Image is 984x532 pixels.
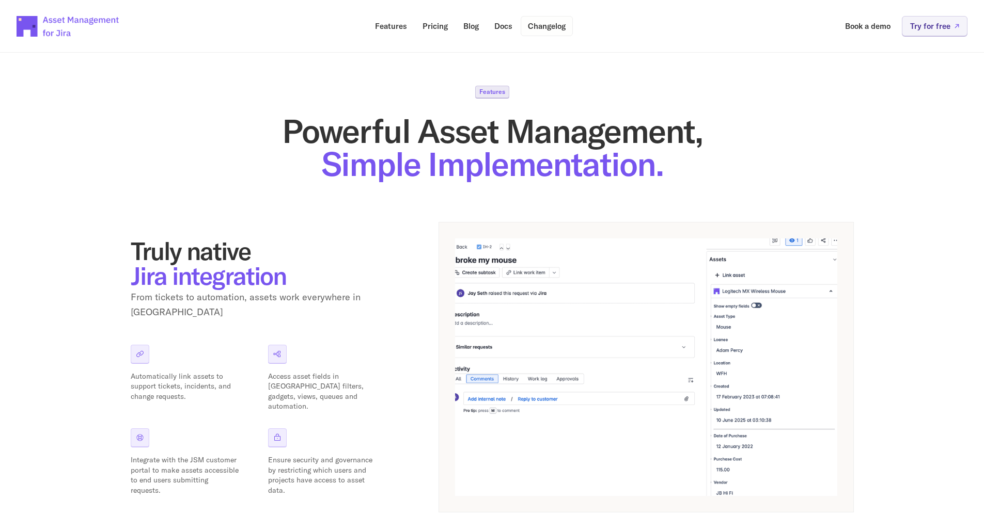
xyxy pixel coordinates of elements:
[131,238,389,288] h2: Truly native
[455,238,837,496] img: App
[131,260,286,291] span: Jira integration
[375,22,407,30] p: Features
[479,89,505,95] p: Features
[487,16,520,36] a: Docs
[910,22,950,30] p: Try for free
[838,16,898,36] a: Book a demo
[415,16,455,36] a: Pricing
[268,372,377,412] p: Access asset fields in [GEOGRAPHIC_DATA] filters, gadgets, views, queues and automation.
[268,455,377,495] p: Ensure security and governance by restricting which users and projects have access to asset data.
[131,115,854,181] h1: Powerful Asset Management,
[456,16,486,36] a: Blog
[902,16,967,36] a: Try for free
[131,372,239,402] p: Automatically link assets to support tickets, incidents, and change requests.
[131,290,389,320] p: From tickets to automation, assets work everywhere in [GEOGRAPHIC_DATA]
[521,16,573,36] a: Changelog
[368,16,414,36] a: Features
[845,22,891,30] p: Book a demo
[528,22,566,30] p: Changelog
[321,143,663,185] span: Simple Implementation.
[494,22,512,30] p: Docs
[423,22,448,30] p: Pricing
[463,22,479,30] p: Blog
[131,455,239,495] p: Integrate with the JSM customer portal to make assets accessible to end users submitting requests.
